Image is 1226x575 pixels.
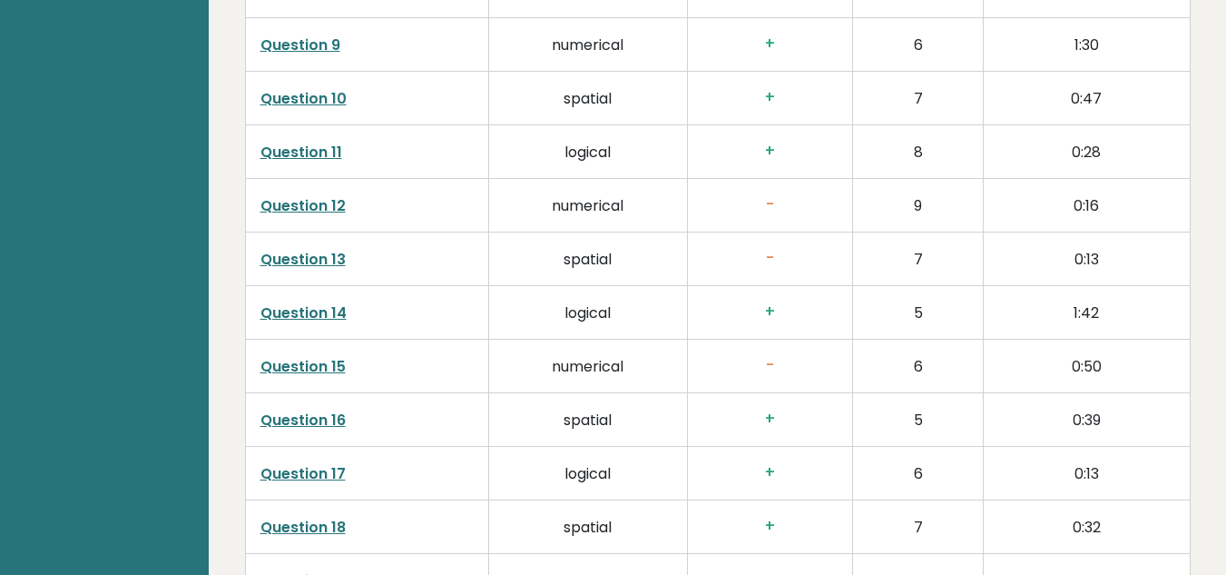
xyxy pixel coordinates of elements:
[852,500,984,553] td: 7
[984,446,1190,500] td: 0:13
[984,71,1190,124] td: 0:47
[984,392,1190,446] td: 0:39
[488,392,687,446] td: spatial
[260,195,346,216] a: Question 12
[702,302,838,322] h3: +
[488,446,687,500] td: logical
[260,142,342,163] a: Question 11
[702,463,838,482] h3: +
[702,195,838,214] h3: -
[702,249,838,268] h3: -
[702,88,838,107] h3: +
[852,339,984,392] td: 6
[852,71,984,124] td: 7
[852,124,984,178] td: 8
[984,124,1190,178] td: 0:28
[260,88,347,109] a: Question 10
[984,17,1190,71] td: 1:30
[260,410,346,431] a: Question 16
[260,302,347,323] a: Question 14
[488,178,687,232] td: numerical
[702,517,838,536] h3: +
[260,463,346,484] a: Question 17
[984,178,1190,232] td: 0:16
[488,232,687,285] td: spatial
[702,142,838,161] h3: +
[488,124,687,178] td: logical
[984,285,1190,339] td: 1:42
[702,410,838,429] h3: +
[852,178,984,232] td: 9
[852,285,984,339] td: 5
[488,285,687,339] td: logical
[488,71,687,124] td: spatial
[984,232,1190,285] td: 0:13
[702,35,838,54] h3: +
[488,17,687,71] td: numerical
[852,232,984,285] td: 7
[852,17,984,71] td: 6
[260,35,340,55] a: Question 9
[984,500,1190,553] td: 0:32
[260,517,346,538] a: Question 18
[852,392,984,446] td: 5
[488,339,687,392] td: numerical
[260,356,346,377] a: Question 15
[852,446,984,500] td: 6
[260,249,346,270] a: Question 13
[488,500,687,553] td: spatial
[984,339,1190,392] td: 0:50
[702,356,838,375] h3: -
